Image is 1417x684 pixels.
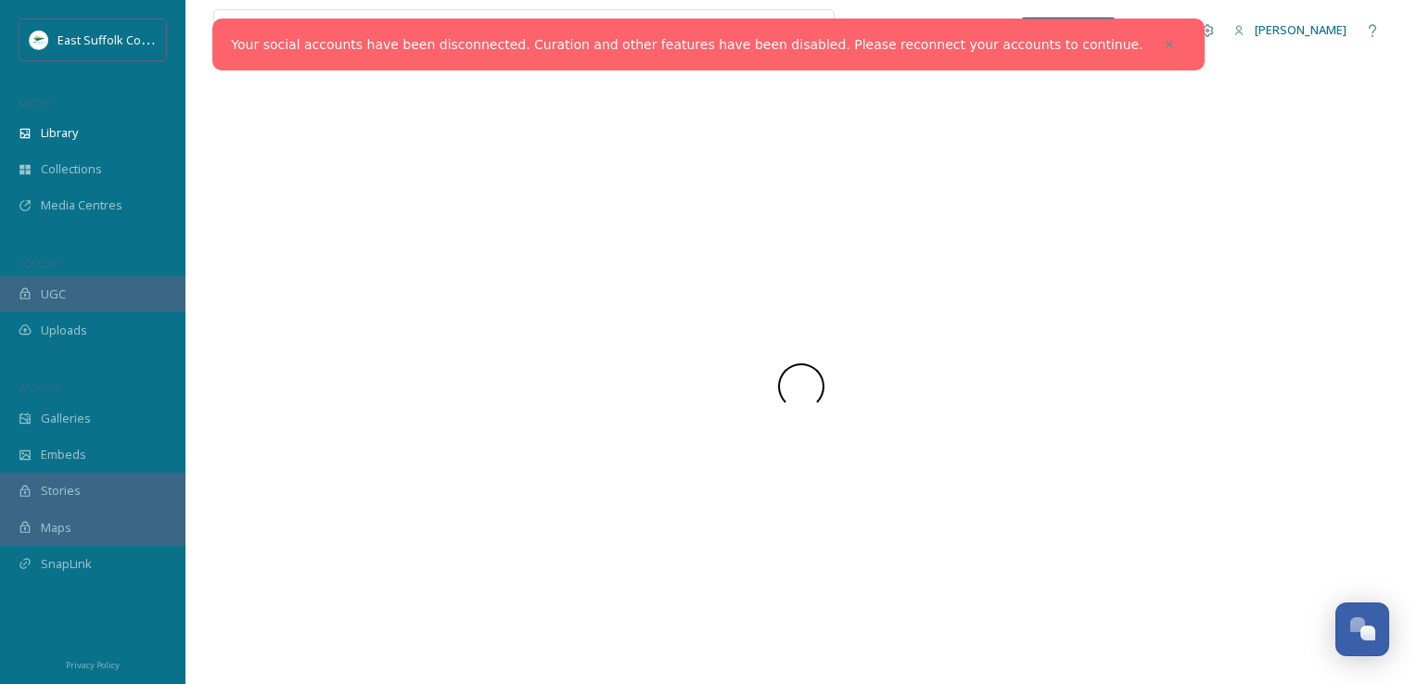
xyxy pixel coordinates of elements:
[30,31,48,49] img: ESC%20Logo.png
[41,410,91,427] span: Galleries
[1022,18,1116,44] div: What's New
[41,555,92,573] span: SnapLink
[231,35,1143,55] a: Your social accounts have been disconnected. Curation and other features have been disabled. Plea...
[19,95,51,109] span: MEDIA
[41,519,71,537] span: Maps
[57,31,167,48] span: East Suffolk Council
[41,196,122,214] span: Media Centres
[19,257,58,271] span: COLLECT
[66,659,120,671] span: Privacy Policy
[716,12,824,48] a: View all files
[257,10,649,51] input: Search your library
[1335,602,1389,656] button: Open Chat
[1022,18,1115,44] a: What's New
[41,160,102,178] span: Collections
[41,446,86,463] span: Embeds
[66,652,120,675] a: Privacy Policy
[41,124,78,142] span: Library
[41,322,87,339] span: Uploads
[1255,21,1347,38] span: [PERSON_NAME]
[19,381,61,395] span: WIDGETS
[1224,12,1356,48] a: [PERSON_NAME]
[41,285,66,303] span: UGC
[41,482,81,500] span: Stories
